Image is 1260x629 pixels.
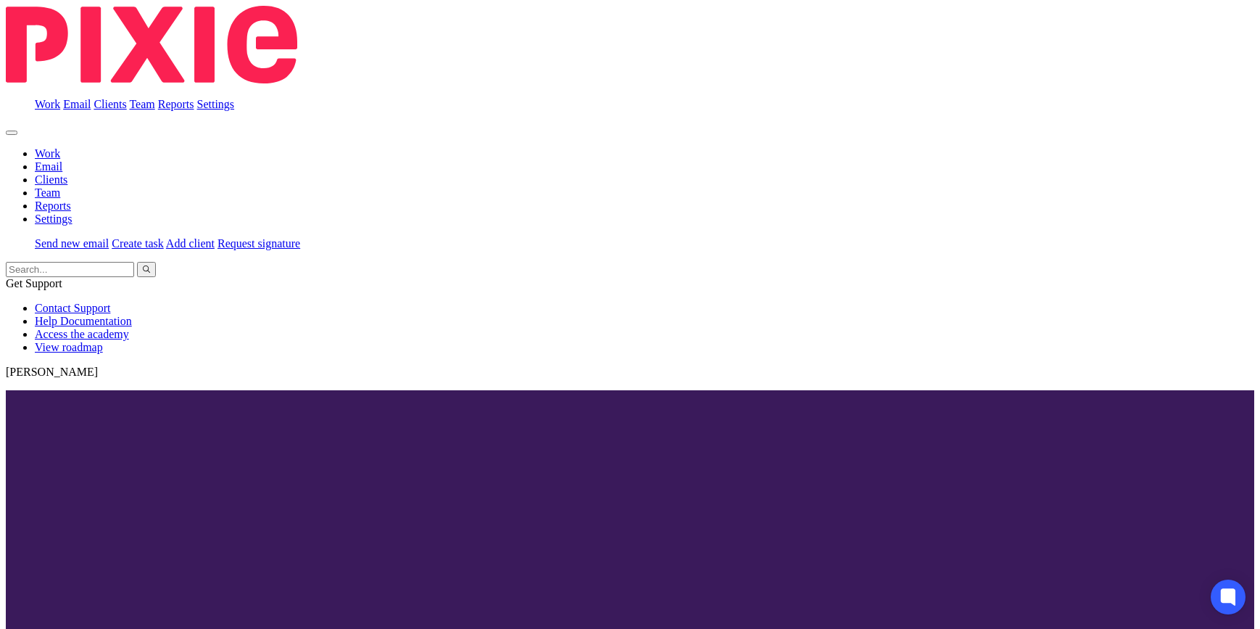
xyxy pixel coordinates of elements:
[6,6,297,83] img: Pixie
[35,213,72,225] a: Settings
[63,98,91,110] a: Email
[35,302,110,314] a: Contact Support
[35,341,103,353] a: View roadmap
[35,186,60,199] a: Team
[94,98,126,110] a: Clients
[35,173,67,186] a: Clients
[129,98,154,110] a: Team
[158,98,194,110] a: Reports
[35,160,62,173] a: Email
[6,366,1254,379] p: [PERSON_NAME]
[35,98,60,110] a: Work
[137,262,156,277] button: Search
[35,315,132,327] a: Help Documentation
[217,237,300,250] a: Request signature
[197,98,235,110] a: Settings
[35,328,129,340] a: Access the academy
[35,237,109,250] a: Send new email
[112,237,164,250] a: Create task
[35,200,71,212] a: Reports
[6,262,134,277] input: Search
[166,237,215,250] a: Add client
[35,147,60,160] a: Work
[6,277,62,289] span: Get Support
